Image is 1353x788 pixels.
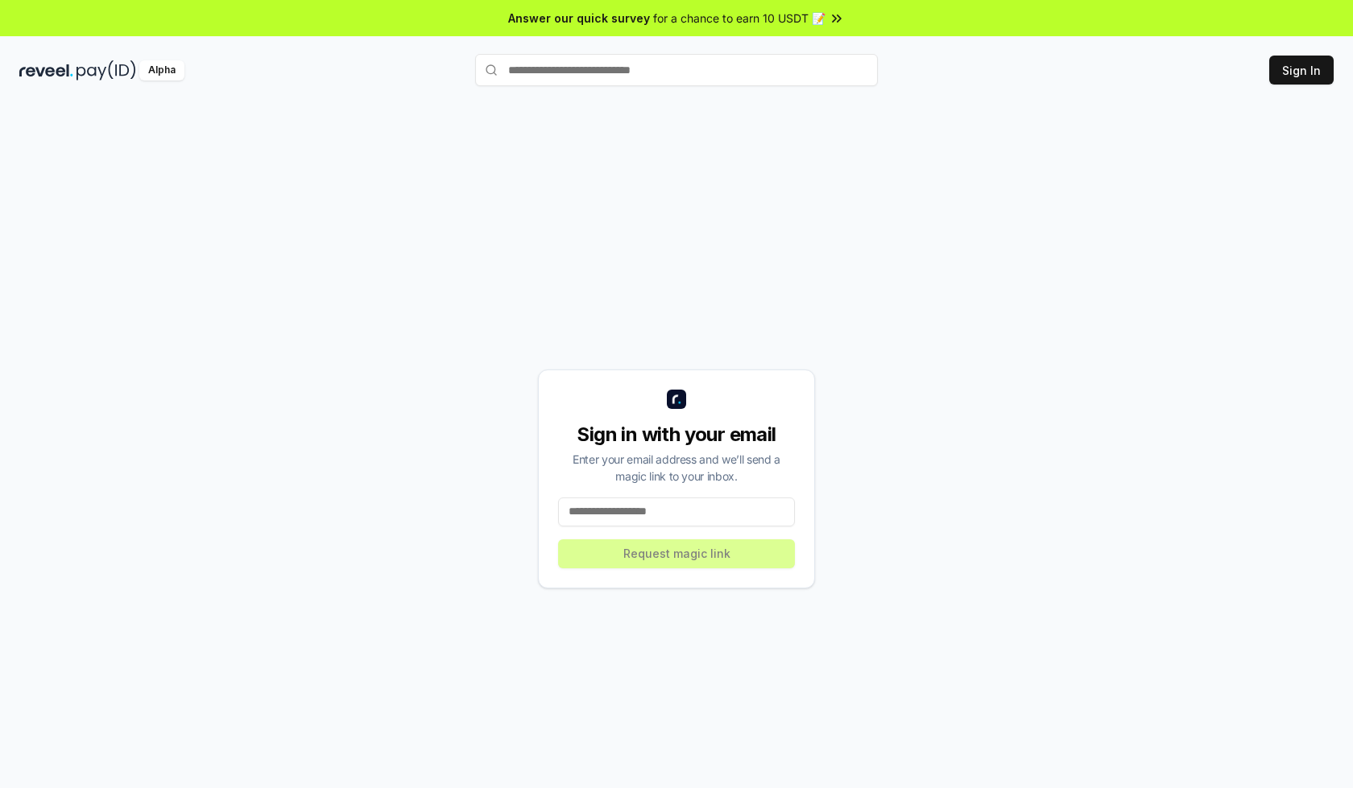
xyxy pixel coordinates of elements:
[1269,56,1334,85] button: Sign In
[667,390,686,409] img: logo_small
[77,60,136,80] img: pay_id
[558,451,795,485] div: Enter your email address and we’ll send a magic link to your inbox.
[558,422,795,448] div: Sign in with your email
[653,10,825,27] span: for a chance to earn 10 USDT 📝
[508,10,650,27] span: Answer our quick survey
[19,60,73,80] img: reveel_dark
[139,60,184,80] div: Alpha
